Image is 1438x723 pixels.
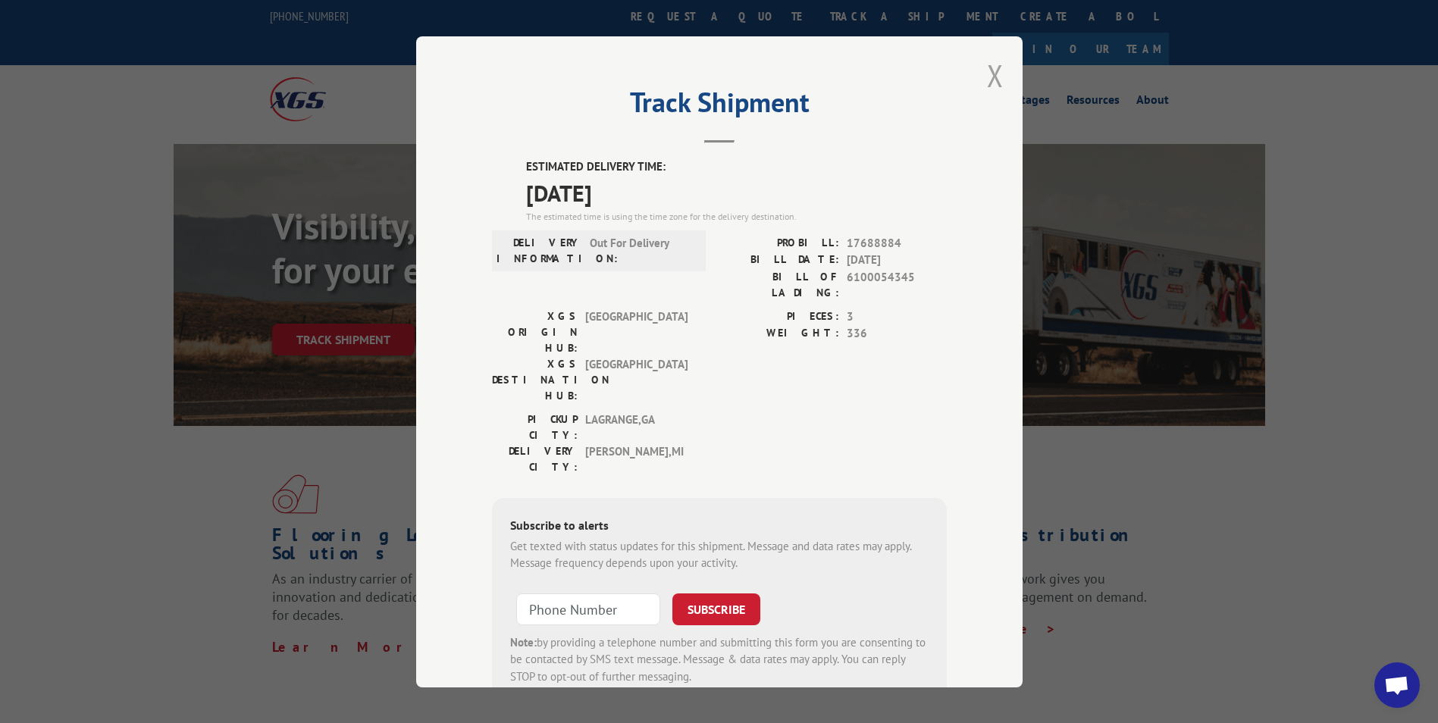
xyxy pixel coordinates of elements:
[497,234,582,266] label: DELIVERY INFORMATION:
[847,325,947,343] span: 336
[847,252,947,269] span: [DATE]
[510,634,537,649] strong: Note:
[510,537,929,571] div: Get texted with status updates for this shipment. Message and data rates may apply. Message frequ...
[516,593,660,624] input: Phone Number
[1374,662,1420,708] div: Open chat
[719,308,839,325] label: PIECES:
[526,209,947,223] div: The estimated time is using the time zone for the delivery destination.
[847,234,947,252] span: 17688884
[526,175,947,209] span: [DATE]
[510,515,929,537] div: Subscribe to alerts
[585,411,688,443] span: LAGRANGE , GA
[526,158,947,176] label: ESTIMATED DELIVERY TIME:
[492,308,578,355] label: XGS ORIGIN HUB:
[492,411,578,443] label: PICKUP CITY:
[585,443,688,474] span: [PERSON_NAME] , MI
[492,443,578,474] label: DELIVERY CITY:
[847,308,947,325] span: 3
[672,593,760,624] button: SUBSCRIBE
[719,268,839,300] label: BILL OF LADING:
[719,252,839,269] label: BILL DATE:
[492,355,578,403] label: XGS DESTINATION HUB:
[719,325,839,343] label: WEIGHT:
[590,234,692,266] span: Out For Delivery
[585,355,688,403] span: [GEOGRAPHIC_DATA]
[847,268,947,300] span: 6100054345
[585,308,688,355] span: [GEOGRAPHIC_DATA]
[719,234,839,252] label: PROBILL:
[510,634,929,685] div: by providing a telephone number and submitting this form you are consenting to be contacted by SM...
[492,92,947,121] h2: Track Shipment
[987,55,1004,95] button: Close modal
